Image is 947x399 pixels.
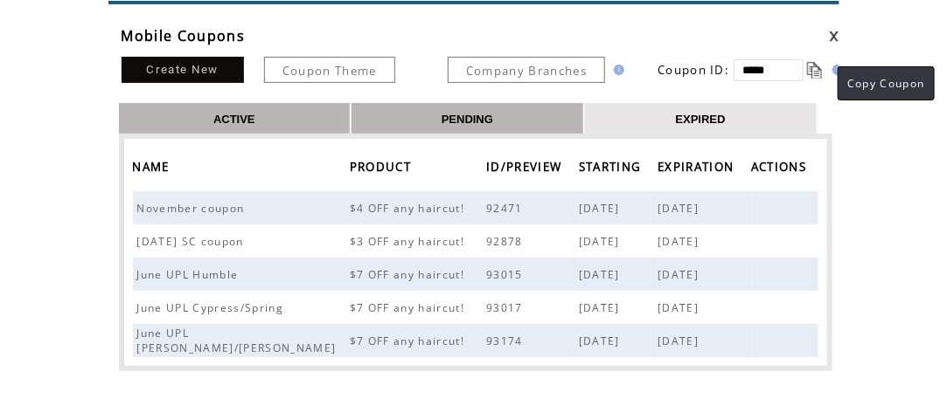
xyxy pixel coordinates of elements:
span: ID/PREVIEW [486,155,566,183]
a: EXPIRED [676,111,726,126]
span: June UPL Humble [137,267,243,282]
span: [DATE] [658,267,703,282]
span: NAME [133,155,174,183]
span: $3 OFF any haircut! [350,234,469,249]
span: [DATE] SC coupon [137,234,248,249]
span: [DATE] [579,267,624,282]
span: 93015 [486,267,527,282]
span: EXPIRATION [658,155,738,183]
a: ACTIVE [213,111,255,126]
a: Coupon Theme [264,57,395,83]
span: [DATE] [658,334,703,348]
a: PENDING [442,111,493,126]
a: ID/PREVIEW [486,155,570,183]
a: STARTING [579,155,651,183]
a: NAME [133,155,178,183]
a: Create New [122,57,244,83]
span: STARTING [579,155,646,183]
span: [DATE] [579,234,624,249]
span: November coupon [137,201,249,216]
span: $4 OFF any haircut! [350,201,469,216]
span: June UPL [PERSON_NAME]/[PERSON_NAME] [137,326,341,355]
span: [DATE] [579,334,624,348]
span: 93174 [486,334,527,348]
img: help.gif [827,65,843,75]
span: 93017 [486,300,527,315]
span: [DATE] [579,201,624,216]
span: ACTIONS [751,155,811,183]
td: Mobile Coupons [122,26,768,45]
span: [DATE] [658,300,703,315]
span: 92471 [486,201,527,216]
img: help.gif [609,65,624,75]
span: [DATE] [658,201,703,216]
span: Coupon ID: [658,62,729,78]
a: Company Branches [448,57,605,83]
span: $7 OFF any haircut! [350,334,469,348]
span: June UPL Cypress/Spring [137,300,289,315]
span: Copy Coupon [847,76,925,91]
a: EXPIRATION [658,155,742,183]
a: PRODUCT [350,155,420,183]
span: $7 OFF any haircut! [350,300,469,315]
span: [DATE] [579,300,624,315]
span: $7 OFF any haircut! [350,267,469,282]
span: PRODUCT [350,155,415,183]
span: [DATE] [658,234,703,249]
span: 92878 [486,234,527,249]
